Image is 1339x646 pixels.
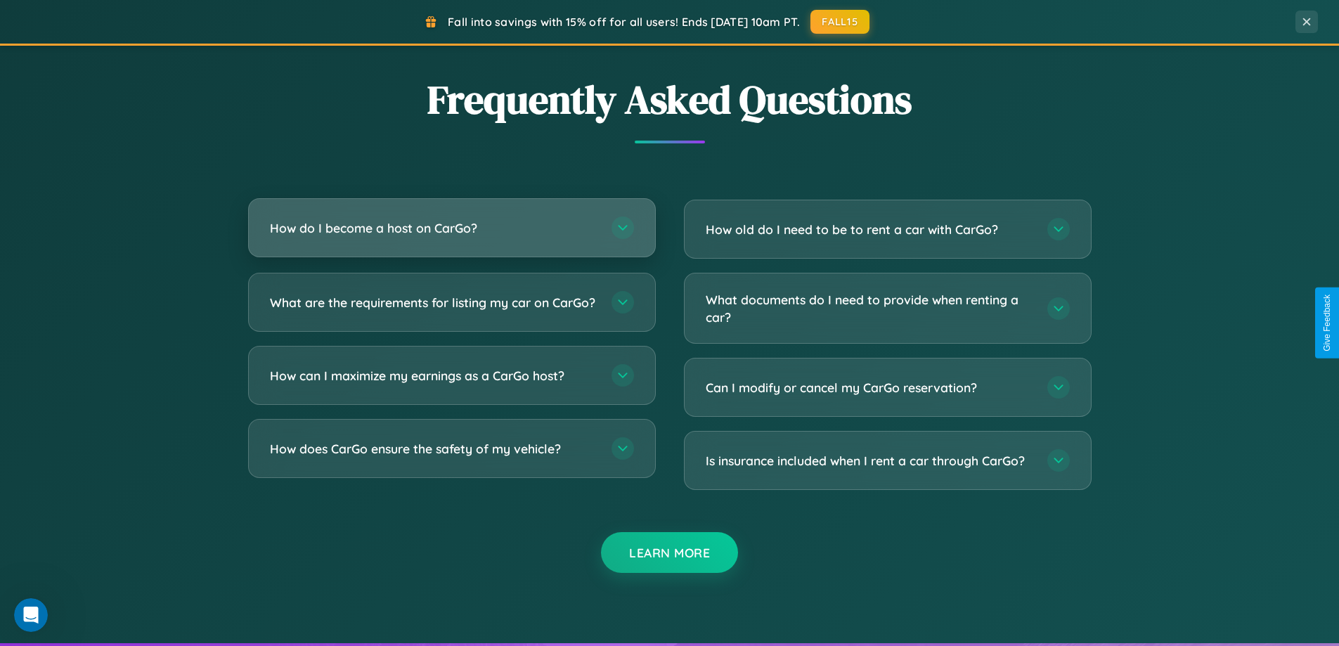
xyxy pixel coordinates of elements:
button: Learn More [601,532,738,573]
h2: Frequently Asked Questions [248,72,1092,127]
span: Fall into savings with 15% off for all users! Ends [DATE] 10am PT. [448,15,800,29]
h3: What documents do I need to provide when renting a car? [706,291,1033,325]
button: FALL15 [810,10,869,34]
iframe: Intercom live chat [14,598,48,632]
h3: How can I maximize my earnings as a CarGo host? [270,367,597,385]
h3: How old do I need to be to rent a car with CarGo? [706,221,1033,238]
h3: What are the requirements for listing my car on CarGo? [270,294,597,311]
h3: How do I become a host on CarGo? [270,219,597,237]
div: Give Feedback [1322,295,1332,351]
h3: How does CarGo ensure the safety of my vehicle? [270,440,597,458]
h3: Is insurance included when I rent a car through CarGo? [706,452,1033,470]
h3: Can I modify or cancel my CarGo reservation? [706,379,1033,396]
